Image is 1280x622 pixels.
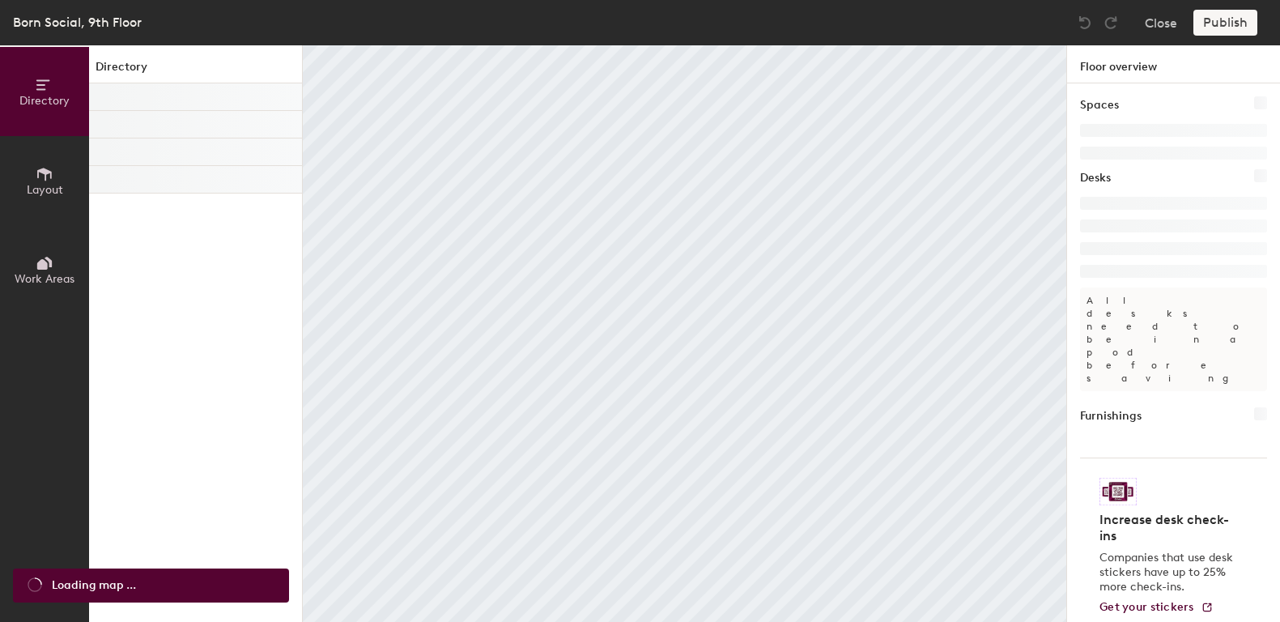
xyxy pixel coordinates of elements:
span: Loading map ... [52,577,136,594]
canvas: Map [303,45,1066,622]
h1: Furnishings [1080,407,1142,425]
p: Companies that use desk stickers have up to 25% more check-ins. [1099,551,1238,594]
h1: Spaces [1080,96,1119,114]
h1: Directory [89,58,302,83]
span: Work Areas [15,272,74,286]
span: Directory [19,94,70,108]
p: All desks need to be in a pod before saving [1080,288,1267,391]
span: Layout [27,183,63,197]
img: Redo [1103,15,1119,31]
span: Get your stickers [1099,600,1194,614]
button: Close [1145,10,1177,36]
h1: Desks [1080,169,1111,187]
img: Sticker logo [1099,478,1137,505]
img: Undo [1077,15,1093,31]
a: Get your stickers [1099,601,1214,615]
h1: Floor overview [1067,45,1280,83]
h4: Increase desk check-ins [1099,512,1238,544]
div: Born Social, 9th Floor [13,12,142,32]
